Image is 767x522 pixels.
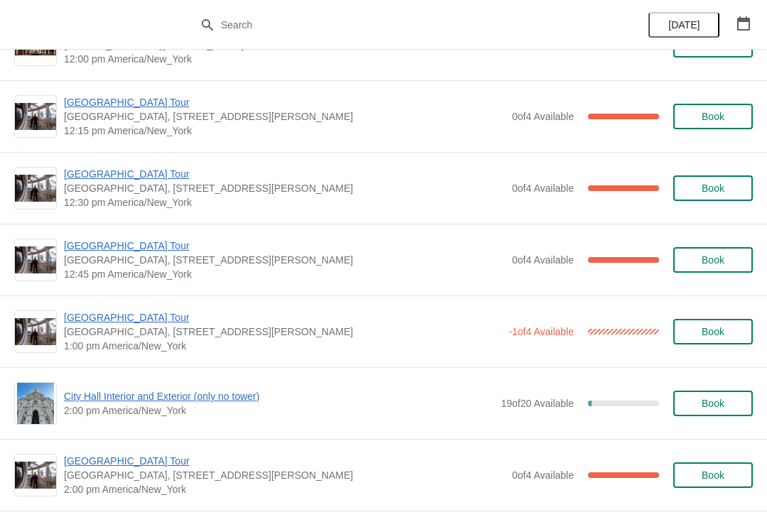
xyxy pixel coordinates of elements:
[501,398,574,409] span: 19 of 20 Available
[673,247,753,273] button: Book
[673,319,753,344] button: Book
[64,403,494,418] span: 2:00 pm America/New_York
[512,183,574,194] span: 0 of 4 Available
[64,310,501,325] span: [GEOGRAPHIC_DATA] Tour
[15,246,56,274] img: City Hall Tower Tour | City Hall Visitor Center, 1400 John F Kennedy Boulevard Suite 121, Philade...
[673,462,753,488] button: Book
[15,103,56,131] img: City Hall Tower Tour | City Hall Visitor Center, 1400 John F Kennedy Boulevard Suite 121, Philade...
[64,253,505,267] span: [GEOGRAPHIC_DATA], [STREET_ADDRESS][PERSON_NAME]
[64,267,505,281] span: 12:45 pm America/New_York
[702,111,724,122] span: Book
[512,469,574,481] span: 0 of 4 Available
[64,95,505,109] span: [GEOGRAPHIC_DATA] Tour
[702,254,724,266] span: Book
[512,111,574,122] span: 0 of 4 Available
[64,109,505,124] span: [GEOGRAPHIC_DATA], [STREET_ADDRESS][PERSON_NAME]
[673,175,753,201] button: Book
[64,167,505,181] span: [GEOGRAPHIC_DATA] Tour
[15,318,56,346] img: City Hall Tower Tour | City Hall Visitor Center, 1400 John F Kennedy Boulevard Suite 121, Philade...
[64,181,505,195] span: [GEOGRAPHIC_DATA], [STREET_ADDRESS][PERSON_NAME]
[220,12,575,38] input: Search
[702,326,724,337] span: Book
[17,383,55,424] img: City Hall Interior and Exterior (only no tower) | | 2:00 pm America/New_York
[64,468,505,482] span: [GEOGRAPHIC_DATA], [STREET_ADDRESS][PERSON_NAME]
[64,195,505,210] span: 12:30 pm America/New_York
[508,326,574,337] span: -1 of 4 Available
[64,325,501,339] span: [GEOGRAPHIC_DATA], [STREET_ADDRESS][PERSON_NAME]
[673,104,753,129] button: Book
[15,175,56,202] img: City Hall Tower Tour | City Hall Visitor Center, 1400 John F Kennedy Boulevard Suite 121, Philade...
[64,482,505,496] span: 2:00 pm America/New_York
[648,12,719,38] button: [DATE]
[702,469,724,481] span: Book
[64,124,505,138] span: 12:15 pm America/New_York
[512,254,574,266] span: 0 of 4 Available
[64,389,494,403] span: City Hall Interior and Exterior (only no tower)
[702,183,724,194] span: Book
[702,398,724,409] span: Book
[668,19,700,31] span: [DATE]
[64,52,494,66] span: 12:00 pm America/New_York
[15,462,56,489] img: City Hall Tower Tour | City Hall Visitor Center, 1400 John F Kennedy Boulevard Suite 121, Philade...
[673,391,753,416] button: Book
[64,339,501,353] span: 1:00 pm America/New_York
[64,239,505,253] span: [GEOGRAPHIC_DATA] Tour
[64,454,505,468] span: [GEOGRAPHIC_DATA] Tour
